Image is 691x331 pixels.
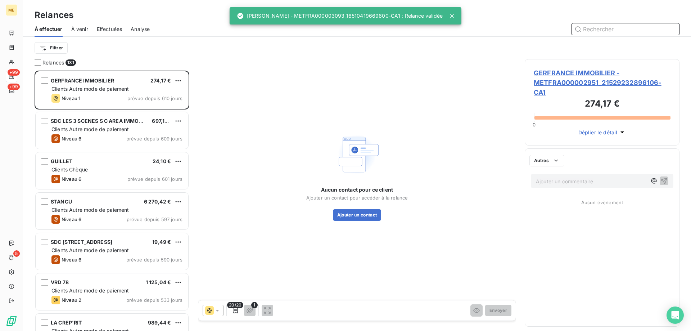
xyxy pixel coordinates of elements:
span: prévue depuis 609 jours [126,136,182,142]
h3: Relances [35,9,73,22]
span: Relances [42,59,64,66]
span: Niveau 6 [62,136,81,142]
span: 274,17 € [150,77,171,84]
button: Déplier le détail [576,128,628,137]
span: 24,10 € [153,158,171,164]
div: [PERSON_NAME] - METFRA000003093_16510419669600-CA1 : Relance validée [237,9,443,22]
span: SDC [STREET_ADDRESS] [51,239,112,245]
span: +99 [8,84,20,90]
span: Niveau 6 [62,257,81,263]
span: GERFRANCE IMMOBILIER - METFRA000002951_21529232896106-CA1 [534,68,670,97]
span: Déplier le détail [578,129,618,136]
span: 131 [66,59,76,66]
span: Clients Autre mode de paiement [51,207,129,213]
div: Open Intercom Messenger [667,307,684,324]
button: Autres [529,155,564,166]
span: Clients Autre mode de paiement [51,287,129,294]
span: STANCU [51,198,72,205]
button: Envoyer [485,305,511,316]
span: prévue depuis 597 jours [127,216,182,222]
span: 6 270,42 € [144,198,171,205]
h3: 274,17 € [534,97,670,112]
span: prévue depuis 610 jours [127,95,182,101]
span: 1 125,04 € [146,279,171,285]
span: Ajouter un contact pour accéder à la relance [306,195,408,201]
span: 989,44 € [148,319,171,326]
span: Clients Autre mode de paiement [51,86,129,92]
img: Logo LeanPay [6,315,17,327]
span: Niveau 6 [62,176,81,182]
input: Rechercher [572,23,679,35]
span: À effectuer [35,26,63,33]
span: Clients Autre mode de paiement [51,247,129,253]
span: Effectuées [97,26,122,33]
span: 5 [13,250,20,257]
div: grid [35,71,189,331]
span: VRD 78 [51,279,69,285]
span: 20/20 [227,302,243,308]
span: Clients Autre mode de paiement [51,126,129,132]
span: Clients Chèque [51,166,88,173]
div: ME [6,4,17,16]
span: Aucun contact pour ce client [321,186,393,193]
span: prévue depuis 590 jours [126,257,182,263]
span: GERFRANCE IMMOBILIER [51,77,114,84]
span: GUILLET [51,158,72,164]
span: Aucun évènement [581,200,623,205]
span: 1 [251,302,258,308]
span: SDC LES 3 SCENES S C AREA IMMOBILIER [51,118,154,124]
button: Filtrer [35,42,68,54]
span: 0 [533,122,536,128]
span: À venir [71,26,88,33]
span: Niveau 2 [62,297,81,303]
span: Niveau 1 [62,95,80,101]
span: prévue depuis 601 jours [127,176,182,182]
span: +99 [8,69,20,76]
button: Ajouter un contact [333,209,381,221]
span: 697,12 € [152,118,172,124]
span: Analyse [131,26,150,33]
img: Empty state [334,131,380,178]
span: Niveau 6 [62,216,81,222]
span: 19,49 € [152,239,171,245]
span: LA CREP'RIT [51,319,82,326]
span: prévue depuis 533 jours [126,297,182,303]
